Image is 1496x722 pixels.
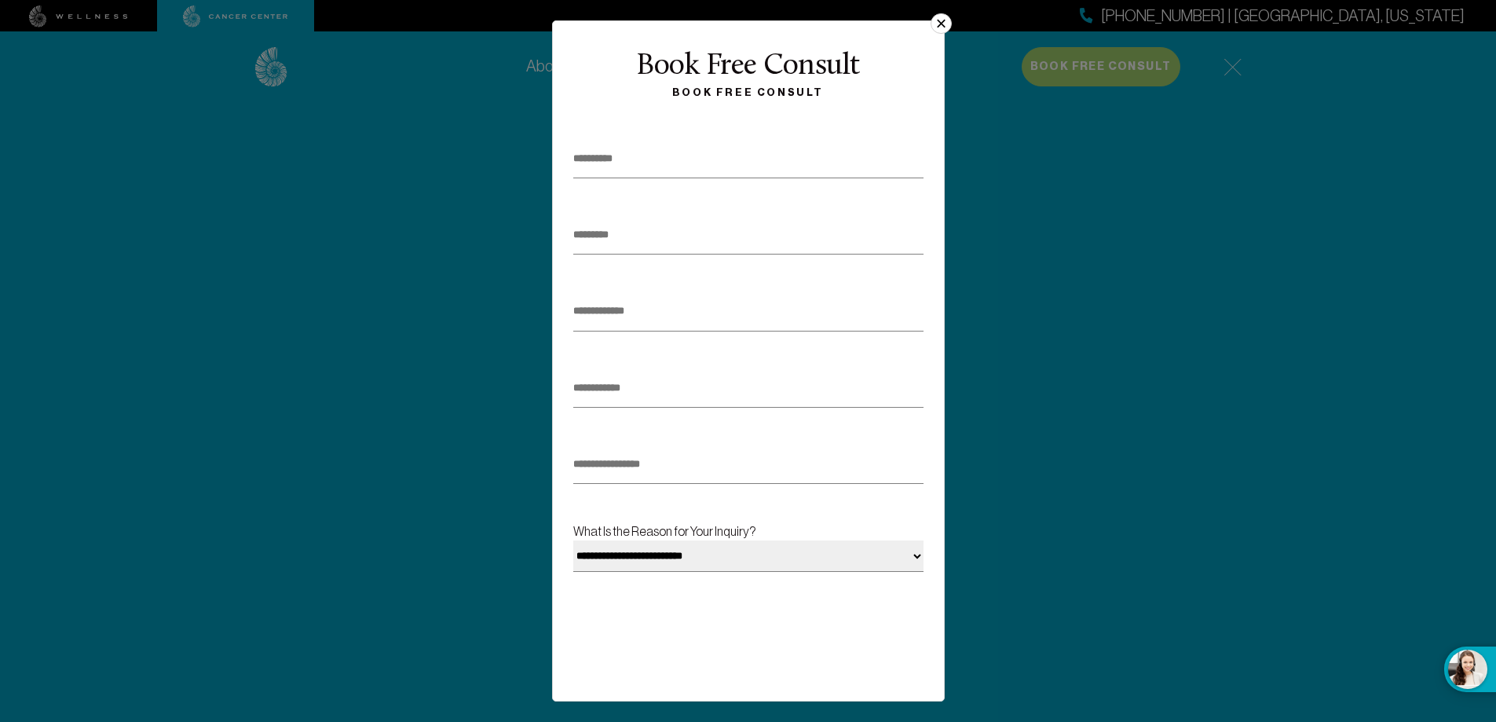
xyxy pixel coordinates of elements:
select: What Is the Reason for Your Inquiry? [573,541,924,572]
iframe: Widget containing checkbox for hCaptcha security challenge [573,610,810,669]
label: What Is the Reason for Your Inquiry? [573,522,924,597]
div: Book Free Consult [569,50,927,83]
button: × [931,13,951,34]
div: Book Free Consult [569,83,927,102]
